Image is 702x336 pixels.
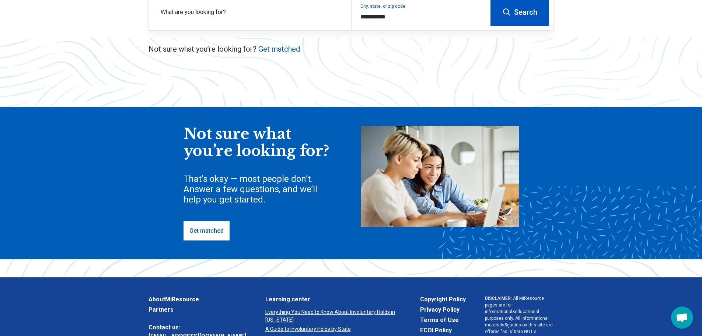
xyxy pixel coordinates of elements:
a: Open chat [671,306,693,329]
label: What are you looking for? [161,8,342,17]
a: Everything You Need to Know About Involuntary Holds in [US_STATE] [265,308,401,324]
a: Copyright Policy [420,295,466,304]
a: Terms of Use [420,316,466,325]
a: Partners [149,305,246,314]
span: DISCLAIMER [485,296,511,301]
div: Not sure what you’re looking for? [184,126,331,159]
div: That’s okay — most people don’t. Answer a few questions, and we’ll help you get started. [184,174,331,205]
a: Get matched [258,45,300,53]
a: A Guide to Involuntary Holds by State [265,325,401,333]
p: Not sure what you’re looking for? [149,44,554,54]
span: Contact us: [149,323,246,332]
a: Learning center [265,295,401,304]
a: FCOI Policy [420,326,466,335]
a: AboutMiResource [149,295,246,304]
a: Privacy Policy [420,305,466,314]
a: Get matched [184,221,230,240]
